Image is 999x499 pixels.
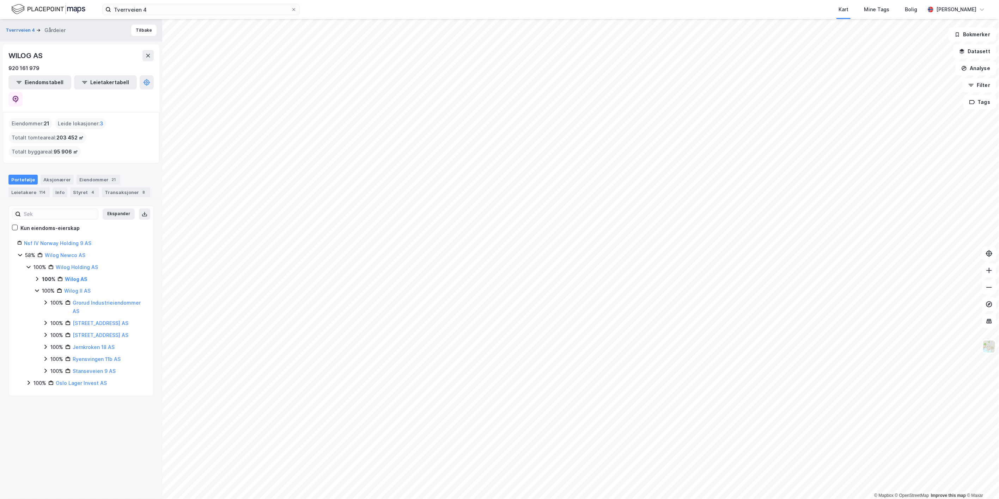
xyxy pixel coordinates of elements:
button: Eiendomstabell [8,75,71,89]
img: logo.f888ab2527a4732fd821a326f86c7f29.svg [11,3,85,15]
div: 100% [50,331,63,339]
input: Søk på adresse, matrikkel, gårdeiere, leietakere eller personer [111,4,291,15]
div: Info [53,187,67,197]
button: Filter [962,78,996,92]
div: 4 [89,189,96,196]
button: Leietakertabell [74,75,137,89]
div: 100% [50,299,63,307]
div: 100% [42,287,55,295]
button: Analyse [955,61,996,75]
span: 3 [100,119,103,128]
div: 100% [33,379,46,387]
div: Bolig [905,5,917,14]
a: OpenStreetMap [895,493,929,498]
button: Bokmerker [949,27,996,42]
div: 8 [140,189,147,196]
a: Improve this map [931,493,966,498]
button: Tags [963,95,996,109]
a: Ryensvingen 11b AS [73,356,121,362]
div: [PERSON_NAME] [936,5,976,14]
div: Totalt tomteareal : [9,132,86,143]
div: 100% [33,263,46,272]
a: Mapbox [874,493,894,498]
a: Nsf IV Norway Holding 9 AS [24,240,91,246]
button: Ekspander [103,208,135,220]
input: Søk [21,209,98,219]
div: 100% [50,319,63,328]
a: Wilog II AS [64,288,91,294]
button: Tverrveien 4 [6,27,36,34]
div: Transaksjoner [102,187,150,197]
div: Eiendommer : [9,118,52,129]
a: Wilog Holding AS [56,264,98,270]
a: Oslo Lager Invest AS [56,380,107,386]
div: 100% [50,367,63,375]
a: [STREET_ADDRESS] AS [73,332,128,338]
img: Z [982,340,996,353]
a: Wilog Newco AS [45,252,85,258]
a: [STREET_ADDRESS] AS [73,320,128,326]
a: Grorud Industrieiendommer AS [73,300,141,314]
div: Kun eiendoms-eierskap [20,224,80,232]
div: Aksjonærer [41,175,74,185]
div: Leide lokasjoner : [55,118,106,129]
div: 58% [25,251,35,260]
div: Styret [70,187,99,197]
div: Mine Tags [864,5,889,14]
div: Kart [839,5,848,14]
button: Tilbake [131,25,157,36]
div: Totalt byggareal : [9,146,81,157]
div: WILOG AS [8,50,44,61]
iframe: Chat Widget [964,465,999,499]
div: 100% [42,275,55,283]
span: 203 452 ㎡ [56,133,84,142]
span: 21 [44,119,49,128]
a: Jernkroken 18 AS [73,344,115,350]
button: Datasett [953,44,996,58]
div: 114 [38,189,47,196]
div: 100% [50,355,63,363]
a: Stanseveien 9 AS [73,368,116,374]
div: Portefølje [8,175,38,185]
span: 95 906 ㎡ [54,148,78,156]
div: Leietakere [8,187,50,197]
div: 920 161 979 [8,64,39,73]
a: Wilog AS [65,276,87,282]
div: Gårdeier [44,26,66,35]
div: 21 [110,176,117,183]
div: Eiendommer [77,175,120,185]
div: 100% [50,343,63,351]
